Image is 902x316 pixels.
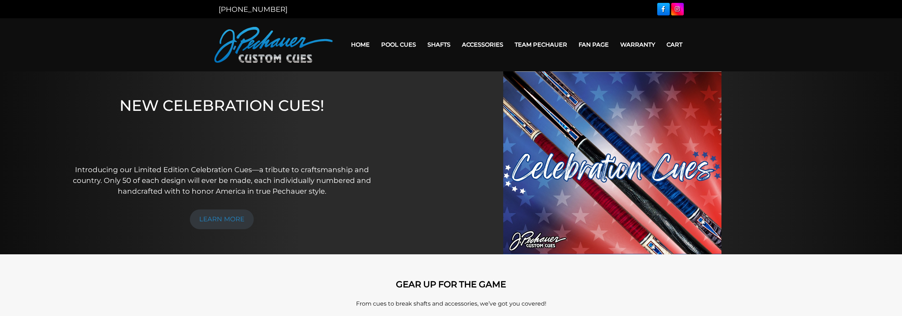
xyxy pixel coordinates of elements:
[219,5,288,14] a: [PHONE_NUMBER]
[396,279,506,289] strong: GEAR UP FOR THE GAME
[456,36,509,54] a: Accessories
[614,36,661,54] a: Warranty
[422,36,456,54] a: Shafts
[345,36,375,54] a: Home
[661,36,688,54] a: Cart
[71,164,373,197] p: Introducing our Limited Edition Celebration Cues—a tribute to craftsmanship and country. Only 50 ...
[190,209,254,229] a: LEARN MORE
[375,36,422,54] a: Pool Cues
[71,96,373,154] h1: NEW CELEBRATION CUES!
[573,36,614,54] a: Fan Page
[247,300,656,308] p: From cues to break shafts and accessories, we’ve got you covered!
[509,36,573,54] a: Team Pechauer
[214,27,333,63] img: Pechauer Custom Cues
